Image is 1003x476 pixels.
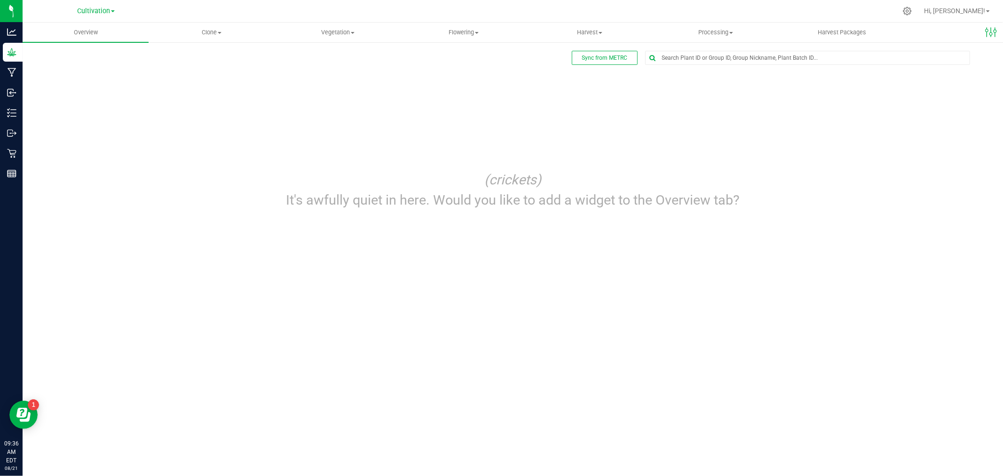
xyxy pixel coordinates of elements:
p: 08/21 [4,465,18,472]
a: Clone [149,23,275,42]
a: Vegetation [275,23,401,42]
inline-svg: Retail [7,149,16,158]
button: Sync from METRC [572,51,638,65]
a: Harvest [527,23,653,42]
a: Harvest Packages [779,23,905,42]
inline-svg: Analytics [7,27,16,37]
inline-svg: Grow [7,48,16,57]
inline-svg: Manufacturing [7,68,16,77]
span: Harvest Packages [805,28,879,37]
span: Hi, [PERSON_NAME]! [924,7,985,15]
span: Cultivation [77,7,110,15]
p: It's awfully quiet in here. Would you like to add a widget to the Overview tab? [283,190,742,210]
span: Harvest [527,28,652,37]
inline-svg: Outbound [7,128,16,138]
span: Overview [61,28,111,37]
inline-svg: Inbound [7,88,16,97]
inline-svg: Reports [7,169,16,178]
a: Processing [653,23,779,42]
span: Flowering [401,28,526,37]
i: (crickets) [484,172,541,188]
iframe: Resource center [9,401,38,429]
input: Search Plant ID or Group ID, Group Nickname, Plant Batch ID... [646,51,970,64]
a: Flowering [401,23,527,42]
span: Sync from METRC [582,55,627,61]
span: Processing [653,28,778,37]
span: Vegetation [275,28,400,37]
span: Clone [149,28,274,37]
inline-svg: Inventory [7,108,16,118]
p: 09:36 AM EDT [4,439,18,465]
iframe: Resource center unread badge [28,399,39,411]
div: Manage settings [901,7,913,16]
a: Overview [23,23,149,42]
